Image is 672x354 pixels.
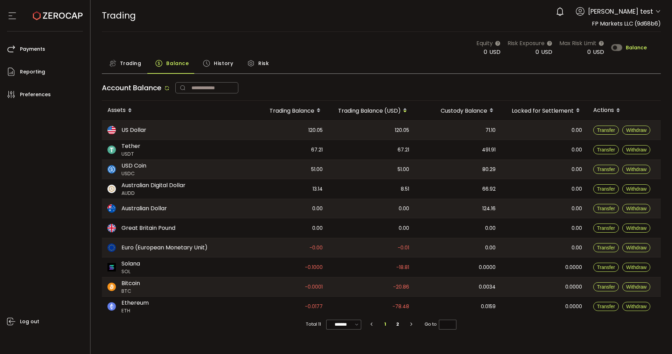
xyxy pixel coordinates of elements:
span: 0.0159 [481,303,496,311]
span: Great Britain Pound [121,224,175,232]
button: Transfer [593,204,619,213]
button: Withdraw [622,204,650,213]
button: Withdraw [622,263,650,272]
img: zuPXiwguUFiBOIQyqLOiXsnnNitlx7q4LCwEbLHADjIpTka+Lip0HH8D0VTrd02z+wEAAAAASUVORK5CYII= [107,185,116,193]
span: Transfer [597,147,615,153]
span: Ethereum [121,299,149,307]
span: 0.00 [572,165,582,174]
span: -78.48 [392,303,409,311]
button: Transfer [593,126,619,135]
iframe: Chat Widget [587,278,672,354]
span: Log out [20,317,39,327]
span: USD [541,48,552,56]
button: Transfer [593,224,619,233]
span: USD Coin [121,162,146,170]
span: ETH [121,307,149,314]
span: -0.01 [398,244,409,252]
button: Transfer [593,165,619,174]
li: 2 [391,319,404,329]
span: 0.0034 [479,283,496,291]
img: eur_portfolio.svg [107,243,116,252]
span: -0.0001 [305,283,323,291]
span: Transfer [597,186,615,192]
span: Tether [121,142,140,150]
span: 0.00 [399,224,409,232]
span: 0.0000 [565,263,582,271]
img: sol_portfolio.png [107,263,116,271]
button: Transfer [593,145,619,154]
span: 51.00 [311,165,323,174]
li: 1 [379,319,392,329]
span: 0 [484,48,487,56]
span: Risk Exposure [507,39,545,48]
span: Withdraw [626,225,646,231]
span: US Dollar [121,126,146,134]
span: AUDD [121,190,185,197]
span: -0.0177 [305,303,323,311]
span: Payments [20,44,45,54]
span: 0.00 [572,126,582,134]
span: -0.00 [309,244,323,252]
span: Total 11 [306,319,321,329]
img: gbp_portfolio.svg [107,224,116,232]
span: 0.00 [485,244,496,252]
span: Balance [626,45,647,50]
button: Withdraw [622,243,650,252]
span: 0.00 [312,205,323,213]
span: 8.51 [401,185,409,193]
div: Actions [588,105,661,116]
span: USDC [121,170,146,177]
span: -18.81 [396,263,409,271]
span: Trading [120,56,141,70]
div: Locked for Settlement [501,105,588,116]
button: Transfer [593,243,619,252]
span: Transfer [597,167,615,172]
button: Transfer [593,184,619,193]
button: Transfer [593,263,619,272]
span: 0.0000 [565,303,582,311]
span: Euro (European Monetary Unit) [121,243,208,252]
span: 0.00 [312,224,323,232]
span: Withdraw [626,167,646,172]
span: 66.92 [482,185,496,193]
span: 0.0000 [565,283,582,291]
span: 0.00 [572,185,582,193]
span: 0.00 [399,205,409,213]
div: Trading Balance [242,105,328,116]
span: FP Markets LLC (9d68b6) [592,20,661,28]
span: USD [593,48,604,56]
span: Withdraw [626,147,646,153]
span: Transfer [597,245,615,250]
button: Withdraw [622,165,650,174]
span: 0.00 [485,224,496,232]
span: USD [489,48,500,56]
span: Withdraw [626,206,646,211]
span: 120.05 [395,126,409,134]
span: Go to [425,319,456,329]
span: 0 [535,48,539,56]
span: BTC [121,288,140,295]
img: usd_portfolio.svg [107,126,116,134]
img: usdt_portfolio.svg [107,146,116,154]
span: 51.00 [398,165,409,174]
button: Withdraw [622,184,650,193]
button: Withdraw [622,224,650,233]
span: Transfer [597,206,615,211]
span: 491.91 [482,146,496,154]
span: Max Risk Limit [559,39,596,48]
span: Reporting [20,67,45,77]
span: Withdraw [626,264,646,270]
span: Bitcoin [121,279,140,288]
button: Withdraw [622,126,650,135]
span: Preferences [20,90,51,100]
span: Solana [121,260,140,268]
span: Risk [258,56,269,70]
span: 13.14 [313,185,323,193]
span: 0.00 [572,146,582,154]
span: Withdraw [626,127,646,133]
span: 0.00 [572,224,582,232]
span: Account Balance [102,83,161,93]
span: Equity [476,39,493,48]
span: 67.21 [311,146,323,154]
